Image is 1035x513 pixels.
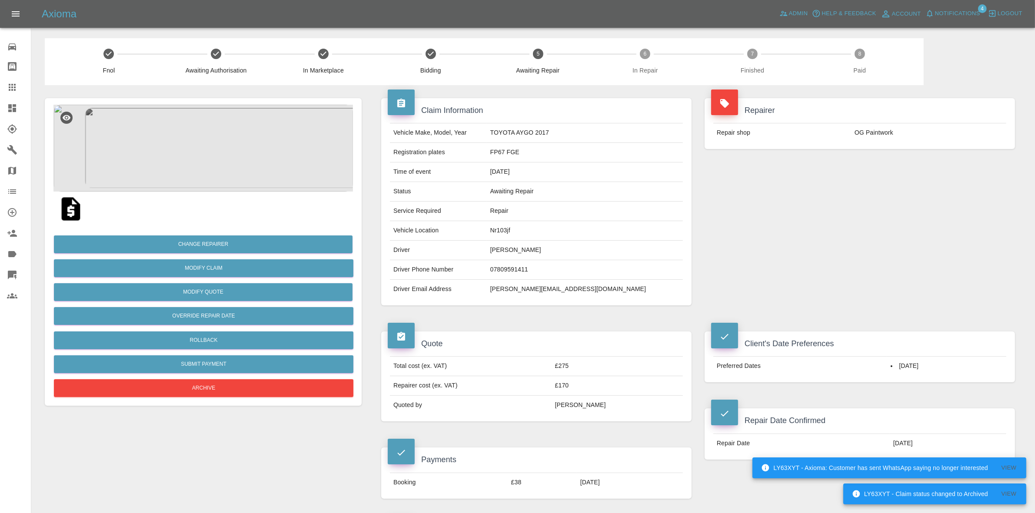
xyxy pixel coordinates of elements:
button: Notifications [923,7,982,20]
text: 6 [644,51,647,57]
img: qt_1S3s9MA4aDea5wMjWo9Un0Dr [57,195,85,223]
td: Status [390,182,487,202]
button: Open drawer [5,3,26,24]
td: Preferred Dates [713,357,887,376]
td: [PERSON_NAME] [552,396,683,415]
td: Repair [487,202,683,221]
button: Logout [986,7,1025,20]
td: [DATE] [577,473,683,492]
span: Fnol [59,66,159,75]
button: Rollback [54,331,353,349]
img: 2a94686f-f2f5-4c13-b775-9038418b6c45 [53,105,353,192]
span: In Marketplace [273,66,374,75]
h4: Repair Date Confirmed [711,415,1008,427]
text: 5 [536,51,539,57]
td: Vehicle Make, Model, Year [390,123,487,143]
span: Help & Feedback [822,9,876,19]
td: [PERSON_NAME][EMAIL_ADDRESS][DOMAIN_NAME] [487,280,683,299]
h5: Axioma [42,7,77,21]
div: LY63XYT - Claim status changed to Archived [852,486,988,502]
td: [PERSON_NAME] [487,241,683,260]
button: Change Repairer [54,235,353,253]
td: Repair shop [713,123,851,142]
button: View [995,461,1023,475]
a: Account [879,7,923,21]
span: Finished [702,66,803,75]
td: Time of event [390,162,487,182]
span: Admin [789,9,808,19]
h4: Repairer [711,105,1008,116]
button: View [995,487,1023,501]
td: Driver [390,241,487,260]
li: [DATE] [891,362,1003,371]
td: Driver Email Address [390,280,487,299]
td: Total cost (ex. VAT) [390,357,552,376]
span: Awaiting Authorisation [166,66,266,75]
button: Modify Quote [54,283,353,301]
td: TOYOTA AYGO 2017 [487,123,683,143]
td: 07809591411 [487,260,683,280]
td: £275 [552,357,683,376]
button: Archive [54,379,353,397]
td: [DATE] [487,162,683,182]
td: Booking [390,473,508,492]
td: Awaiting Repair [487,182,683,202]
span: Notifications [935,9,980,19]
span: Account [892,9,921,19]
span: In Repair [595,66,696,75]
td: £170 [552,376,683,396]
a: Modify Claim [54,259,353,277]
button: Help & Feedback [810,7,878,20]
span: Paid [809,66,910,75]
span: Logout [998,9,1022,19]
h4: Claim Information [388,105,685,116]
td: Nr103jf [487,221,683,241]
button: Submit Payment [54,355,353,373]
span: Awaiting Repair [488,66,588,75]
td: Repair Date [713,434,890,453]
td: Vehicle Location [390,221,487,241]
h4: Client's Date Preferences [711,338,1008,350]
td: FP67 FGE [487,143,683,162]
td: £38 [508,473,577,492]
td: OG Paintwork [851,123,1006,142]
a: Admin [777,7,810,20]
td: Quoted by [390,396,552,415]
text: 7 [751,51,754,57]
text: 8 [859,51,862,57]
h4: Quote [388,338,685,350]
td: Driver Phone Number [390,260,487,280]
td: [DATE] [890,434,1006,453]
div: LY63XYT - Axioma: Customer has sent WhatsApp saying no longer interested [761,460,988,476]
td: Service Required [390,202,487,221]
span: Bidding [380,66,481,75]
td: Repairer cost (ex. VAT) [390,376,552,396]
h4: Payments [388,454,685,466]
span: 4 [978,4,987,13]
button: Override Repair Date [54,307,353,325]
td: Registration plates [390,143,487,162]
